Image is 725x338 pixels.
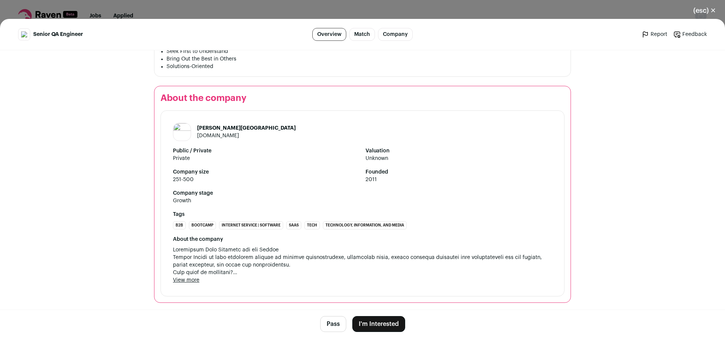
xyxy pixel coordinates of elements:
[173,123,191,141] img: e6fd4f9b5d3a33f828f66e9d1f48104b96f56e9d542f83937f5991d512b70e71
[173,246,552,276] span: Loremipsum Dolo Sitametc adi eli Seddoe Tempor Incidi ut labo etdolorem aliquae ad minimve quisno...
[160,92,565,104] h2: About the company
[173,236,552,243] div: About the company
[173,221,186,229] li: B2B
[219,221,283,229] li: Internet Service | Software
[286,221,301,229] li: SaaS
[167,55,565,63] li: Bring Out the Best in Others
[352,316,405,332] button: I'm Interested
[366,168,552,176] strong: Founded
[642,31,667,38] a: Report
[197,133,239,138] a: [DOMAIN_NAME]
[173,189,552,197] strong: Company stage
[673,31,707,38] a: Feedback
[173,147,359,155] strong: Public / Private
[173,211,552,218] strong: Tags
[366,155,552,162] span: Unknown
[320,316,346,332] button: Pass
[349,28,375,41] a: Match
[323,221,407,229] li: Technology, Information, and Media
[378,28,413,41] a: Company
[33,31,83,38] span: Senior QA Engineer
[173,276,199,284] button: View more
[21,31,27,37] img: e6fd4f9b5d3a33f828f66e9d1f48104b96f56e9d542f83937f5991d512b70e71
[366,147,552,155] strong: Valuation
[189,221,216,229] li: Bootcamp
[173,155,359,162] span: Private
[173,176,359,183] span: 251-500
[197,124,296,132] h1: [PERSON_NAME][GEOGRAPHIC_DATA]
[167,63,565,70] li: Solutions-Oriented
[312,28,346,41] a: Overview
[173,168,359,176] strong: Company size
[304,221,320,229] li: Tech
[684,2,725,19] button: Close modal
[366,176,552,183] span: 2011
[167,48,565,55] li: Seek First to Understand
[173,197,191,205] div: Growth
